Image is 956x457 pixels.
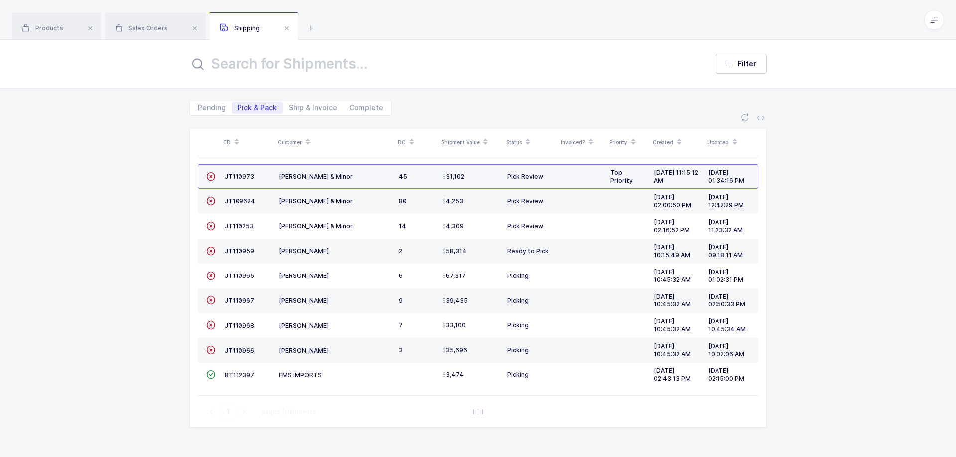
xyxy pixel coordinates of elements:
[279,222,353,230] span: [PERSON_NAME] & Minor
[225,347,254,354] span: JT110966
[225,322,254,329] span: JT110968
[399,297,403,304] span: 9
[708,193,744,209] span: [DATE] 12:42:29 PM
[561,134,603,151] div: Invoiced?
[399,346,403,354] span: 3
[115,24,168,32] span: Sales Orders
[708,342,744,358] span: [DATE] 10:02:06 AM
[653,134,701,151] div: Created
[225,247,254,255] span: JT110959
[610,169,633,184] span: Top Priority
[654,218,690,234] span: [DATE] 02:16:52 PM
[206,321,215,329] span: 
[507,222,543,230] span: Pick Review
[279,272,329,279] span: [PERSON_NAME]
[442,297,468,305] span: 39,435
[507,346,529,354] span: Picking
[349,104,383,111] span: Complete
[738,59,756,69] span: Filter
[206,346,215,354] span: 
[506,134,555,151] div: Status
[279,347,329,354] span: [PERSON_NAME]
[399,247,402,255] span: 2
[279,173,353,180] span: [PERSON_NAME] & Minor
[708,169,744,184] span: [DATE] 01:34:16 PM
[206,197,215,205] span: 
[225,297,254,304] span: JT110967
[225,173,254,180] span: JT110973
[708,317,746,333] span: [DATE] 10:45:34 AM
[442,197,463,205] span: 4,253
[507,297,529,304] span: Picking
[399,173,407,180] span: 45
[707,134,755,151] div: Updated
[654,243,690,259] span: [DATE] 10:15:49 AM
[708,293,745,308] span: [DATE] 02:50:33 PM
[654,367,691,382] span: [DATE] 02:43:13 PM
[654,169,698,184] span: [DATE] 11:15:12 AM
[224,134,272,151] div: ID
[206,247,215,255] span: 
[189,52,696,76] input: Search for Shipments...
[442,371,464,379] span: 3,474
[225,222,254,230] span: JT110253
[507,197,543,205] span: Pick Review
[442,173,464,181] span: 31,102
[238,104,277,111] span: Pick & Pack
[399,272,403,279] span: 6
[507,371,529,378] span: Picking
[279,297,329,304] span: [PERSON_NAME]
[507,173,543,180] span: Pick Review
[654,342,691,358] span: [DATE] 10:45:32 AM
[22,24,63,32] span: Products
[716,54,767,74] button: Filter
[206,173,215,180] span: 
[708,268,743,283] span: [DATE] 01:02:31 PM
[654,268,691,283] span: [DATE] 10:45:32 AM
[442,321,466,329] span: 33,100
[609,134,647,151] div: Priority
[206,296,215,304] span: 
[206,371,215,378] span: 
[507,321,529,329] span: Picking
[654,317,691,333] span: [DATE] 10:45:32 AM
[442,247,467,255] span: 58,314
[708,243,743,259] span: [DATE] 09:18:11 AM
[654,293,691,308] span: [DATE] 10:45:32 AM
[399,222,406,230] span: 14
[278,134,392,151] div: Customer
[507,247,549,255] span: Ready to Pick
[442,346,467,354] span: 35,696
[708,367,744,382] span: [DATE] 02:15:00 PM
[198,104,226,111] span: Pending
[225,371,254,379] span: BT112397
[708,218,743,234] span: [DATE] 11:23:32 AM
[507,272,529,279] span: Picking
[279,247,329,255] span: [PERSON_NAME]
[206,272,215,279] span: 
[442,222,464,230] span: 4,309
[398,134,435,151] div: DC
[654,193,691,209] span: [DATE] 02:00:50 PM
[441,134,500,151] div: Shipment Value
[442,272,466,280] span: 67,317
[279,371,322,379] span: EMS IMPORTS
[399,321,403,329] span: 7
[279,197,353,205] span: [PERSON_NAME] & Minor
[220,24,260,32] span: Shipping
[279,322,329,329] span: [PERSON_NAME]
[289,104,337,111] span: Ship & Invoice
[206,222,215,230] span: 
[225,272,254,279] span: JT110965
[399,197,407,205] span: 80
[225,197,255,205] span: JT109624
